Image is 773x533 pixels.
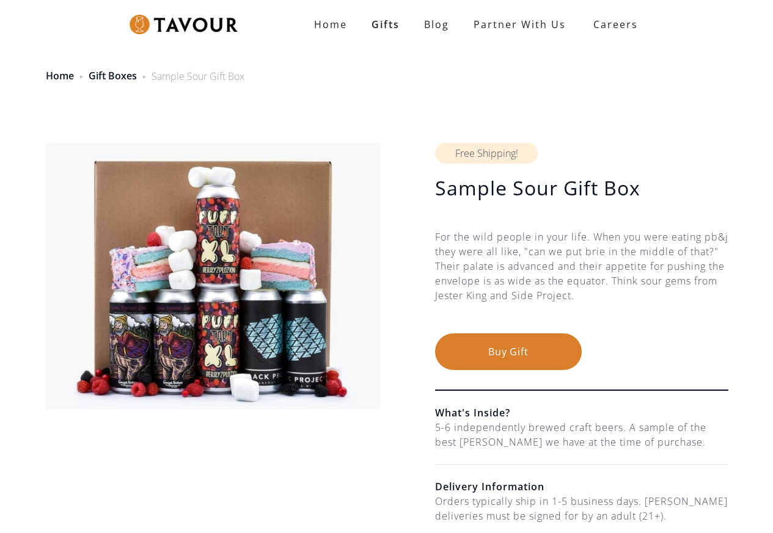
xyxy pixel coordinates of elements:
h6: Delivery Information [435,479,728,494]
h6: What's Inside? [435,405,728,420]
div: Sample Sour Gift Box [152,69,244,84]
h1: Sample Sour Gift Box [435,176,728,200]
div: Free Shipping! [435,143,538,164]
a: Blog [412,12,461,37]
a: Gifts [359,12,412,37]
a: Home [46,69,74,82]
a: partner with us [461,12,578,37]
div: For the wild people in your life. When you were eating pb&j they were all like, "can we put brie ... [435,230,728,333]
a: Gift Boxes [89,69,137,82]
strong: Home [314,18,347,31]
a: Home [302,12,359,37]
button: Buy Gift [435,333,582,370]
a: Careers [578,7,647,42]
strong: Careers [593,12,638,37]
div: Orders typically ship in 1-5 business days. [PERSON_NAME] deliveries must be signed for by an adu... [435,494,728,523]
div: 5-6 independently brewed craft beers. A sample of the best [PERSON_NAME] we have at the time of p... [435,420,728,449]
